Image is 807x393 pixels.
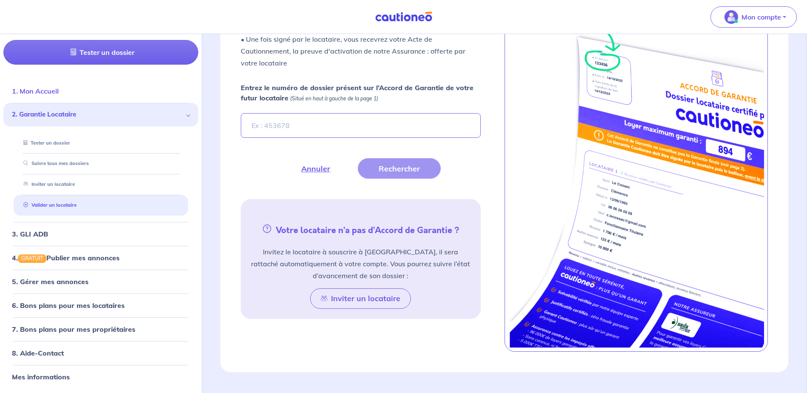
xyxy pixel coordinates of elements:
a: 7. Bons plans pour mes propriétaires [12,325,135,333]
div: 6. Bons plans pour mes locataires [3,297,198,314]
a: Inviter un locataire [20,182,75,188]
div: 2. Garantie Locataire [3,103,198,127]
a: 8. Aide-Contact [12,349,64,357]
a: Valider un locataire [20,202,77,208]
img: Cautioneo [372,11,436,22]
div: Mes informations [3,368,198,385]
div: 5. Gérer mes annonces [3,273,198,290]
a: 1. Mon Accueil [12,87,59,96]
a: 3. GLI ADB [12,230,48,238]
div: 8. Aide-Contact [3,345,198,362]
button: Annuler [280,158,351,179]
div: 4.GRATUITPublier mes annonces [3,249,198,266]
div: Suivre tous mes dossiers [14,157,188,171]
span: 2. Garantie Locataire [12,110,183,120]
div: Tester un dossier [14,136,188,150]
div: 7. Bons plans pour mes propriétaires [3,321,198,338]
div: Inviter un locataire [14,178,188,192]
button: illu_account_valid_menu.svgMon compte [710,6,797,28]
a: Mes informations [12,373,70,381]
a: Tester un dossier [20,140,70,146]
strong: Entrez le numéro de dossier présent sur l’Accord de Garantie de votre futur locataire [241,83,473,102]
div: Valider un locataire [14,198,188,212]
h5: Votre locataire n’a pas d’Accord de Garantie ? [244,223,477,236]
img: illu_account_valid_menu.svg [724,10,738,24]
p: Mon compte [741,12,781,22]
em: (Situé en haut à gauche de la page 1) [290,95,378,102]
p: Invitez le locataire à souscrire à [GEOGRAPHIC_DATA], il sera rattaché automatiquement à votre co... [251,246,470,282]
a: Tester un dossier [3,40,198,65]
a: Suivre tous mes dossiers [20,161,89,167]
button: Inviter un locataire [310,288,411,309]
div: 1. Mon Accueil [3,83,198,100]
a: 5. Gérer mes annonces [12,277,88,286]
a: 4.GRATUITPublier mes annonces [12,253,120,262]
div: 3. GLI ADB [3,225,198,242]
a: 6. Bons plans pour mes locataires [12,301,125,310]
input: Ex : 453678 [241,113,480,138]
